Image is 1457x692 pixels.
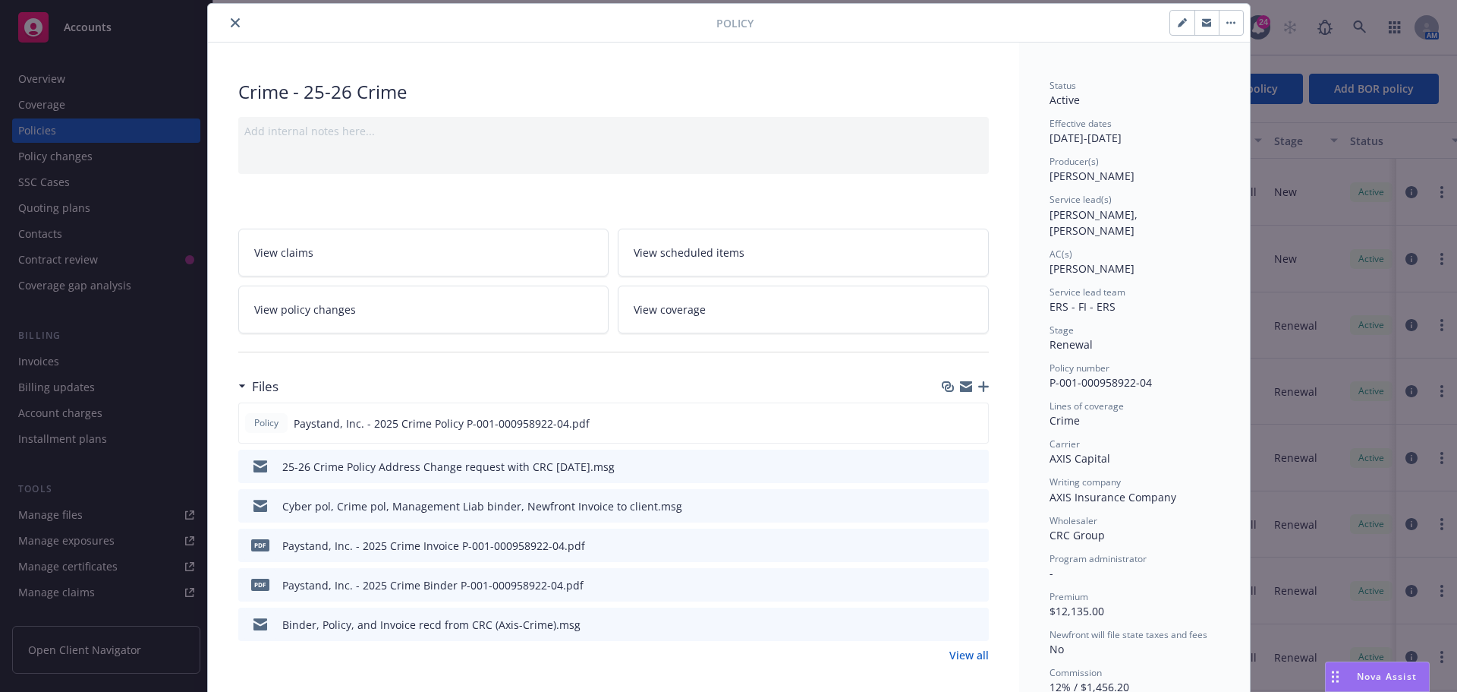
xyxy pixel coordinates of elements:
[251,416,282,430] span: Policy
[282,617,581,633] div: Binder, Policy, and Invoice recd from CRC (Axis-Crime).msg
[1049,604,1104,618] span: $12,135.00
[1049,528,1105,542] span: CRC Group
[1049,490,1176,504] span: AXIS Insurance Company
[282,498,682,514] div: Cyber pol, Crime pol, Management Liab binder, Newfront Invoice to client.msg
[1049,451,1110,466] span: AXIS Capital
[1049,117,1112,130] span: Effective dates
[1049,413,1080,428] span: Crime
[1049,261,1134,276] span: [PERSON_NAME]
[634,302,706,318] span: View coverage
[945,538,957,554] button: download file
[1049,476,1121,488] span: Writing company
[238,79,989,105] div: Crime - 25-26 Crime
[1049,286,1125,299] span: Service lead team
[1049,628,1207,641] span: Newfront will file state taxes and fees
[251,539,269,551] span: pdf
[1049,642,1064,656] span: No
[618,286,989,333] a: View coverage
[1326,662,1345,691] div: Drag to move
[1049,514,1097,527] span: Wholesaler
[282,577,584,593] div: Paystand, Inc. - 2025 Crime Binder P-001-000958922-04.pdf
[1049,169,1134,183] span: [PERSON_NAME]
[969,617,983,633] button: preview file
[244,123,983,139] div: Add internal notes here...
[968,416,982,431] button: preview file
[716,15,754,31] span: Policy
[252,377,278,397] h3: Files
[294,416,590,431] span: Paystand, Inc. - 2025 Crime Policy P-001-000958922-04.pdf
[969,538,983,554] button: preview file
[945,498,957,514] button: download file
[1357,670,1417,683] span: Nova Assist
[1049,155,1099,168] span: Producer(s)
[238,377,278,397] div: Files
[969,498,983,514] button: preview file
[1049,566,1053,580] span: -
[1049,299,1116,314] span: ERS - FI - ERS
[251,579,269,590] span: pdf
[1049,375,1152,390] span: P-001-000958922-04
[618,229,989,276] a: View scheduled items
[1049,666,1102,679] span: Commission
[1049,337,1093,352] span: Renewal
[1049,193,1112,206] span: Service lead(s)
[949,647,989,663] a: View all
[969,577,983,593] button: preview file
[1049,207,1141,238] span: [PERSON_NAME], [PERSON_NAME]
[238,229,609,276] a: View claims
[226,14,244,32] button: close
[1049,552,1147,565] span: Program administrator
[1049,400,1124,412] span: Lines of coverage
[1325,662,1430,692] button: Nova Assist
[254,245,313,261] span: View claims
[1049,438,1080,450] span: Carrier
[1049,590,1088,603] span: Premium
[1049,93,1080,107] span: Active
[282,538,585,554] div: Paystand, Inc. - 2025 Crime Invoice P-001-000958922-04.pdf
[282,459,615,475] div: 25-26 Crime Policy Address Change request with CRC [DATE].msg
[1049,324,1074,337] span: Stage
[1049,362,1109,374] span: Policy number
[945,617,957,633] button: download file
[944,416,956,431] button: download file
[238,286,609,333] a: View policy changes
[254,302,356,318] span: View policy changes
[1049,117,1219,146] div: [DATE] - [DATE]
[945,459,957,475] button: download file
[634,245,744,261] span: View scheduled items
[1049,248,1072,261] span: AC(s)
[945,577,957,593] button: download file
[969,459,983,475] button: preview file
[1049,79,1076,92] span: Status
